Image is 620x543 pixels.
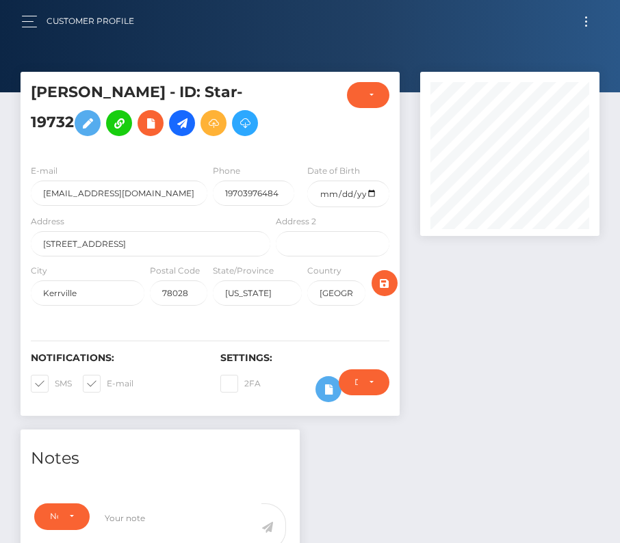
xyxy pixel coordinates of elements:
[31,447,289,471] h4: Notes
[83,375,133,393] label: E-mail
[354,377,358,388] div: Do not require
[220,352,389,364] h6: Settings:
[31,215,64,228] label: Address
[347,82,389,108] button: ACTIVE
[573,12,599,31] button: Toggle navigation
[31,165,57,177] label: E-mail
[339,369,389,395] button: Do not require
[307,265,341,277] label: Country
[50,511,58,522] div: Note Type
[213,265,274,277] label: State/Province
[31,265,47,277] label: City
[150,265,200,277] label: Postal Code
[34,503,90,529] button: Note Type
[213,165,240,177] label: Phone
[47,7,134,36] a: Customer Profile
[307,165,360,177] label: Date of Birth
[31,82,263,143] h5: [PERSON_NAME] - ID: Star-19732
[31,375,72,393] label: SMS
[169,110,195,136] a: Initiate Payout
[276,215,316,228] label: Address 2
[31,352,200,364] h6: Notifications:
[220,375,261,393] label: 2FA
